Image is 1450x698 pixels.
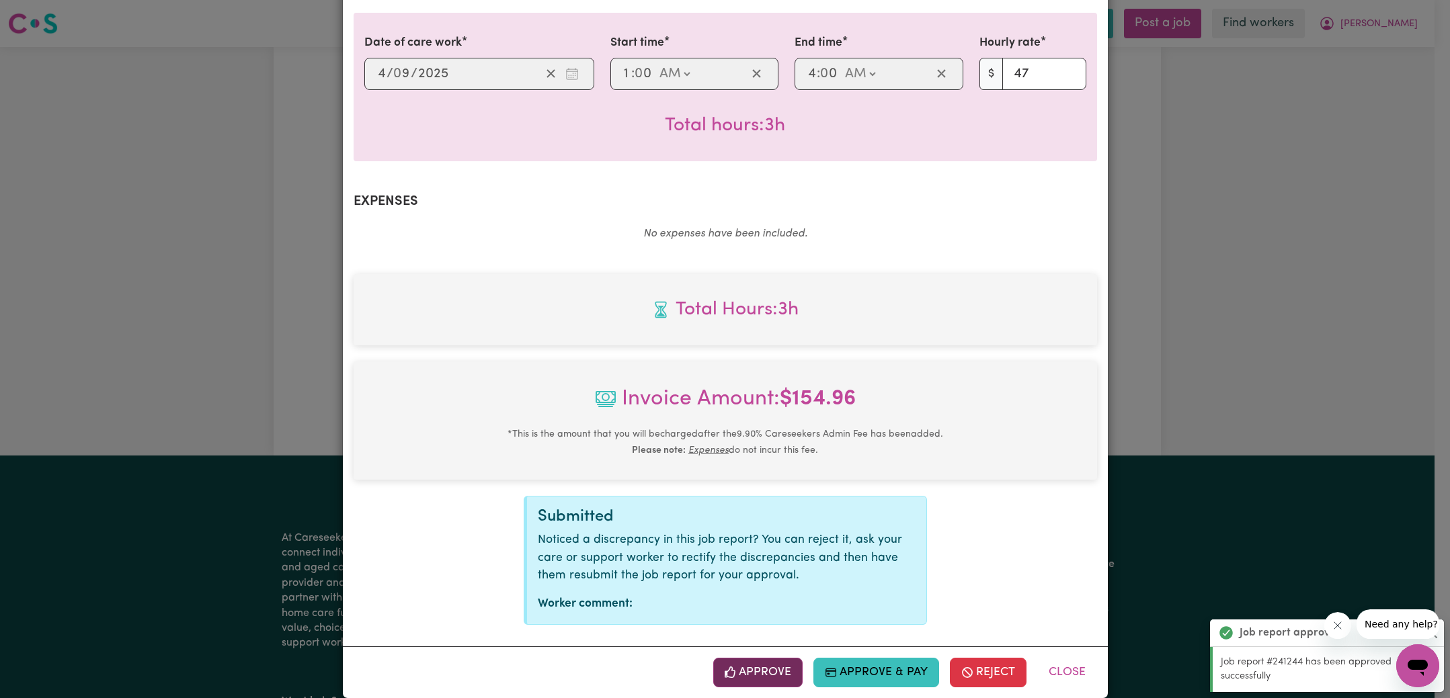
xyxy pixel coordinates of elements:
button: Clear date [540,64,561,84]
p: Noticed a discrepancy in this job report? You can reject it, ask your care or support worker to r... [538,531,916,584]
input: -- [636,64,653,84]
span: Total hours worked: 3 hours [665,116,785,135]
em: No expenses have been included. [643,228,807,239]
input: -- [394,64,411,84]
span: $ [979,58,1003,90]
input: -- [377,64,387,84]
h2: Expenses [354,193,1097,210]
button: Approve [713,658,803,687]
button: Close [1037,658,1097,687]
span: 0 [393,67,401,81]
iframe: Message from company [1357,609,1439,639]
span: / [387,67,393,81]
button: Enter the date of care work [561,64,583,84]
input: -- [623,64,632,84]
b: $ 154.96 [780,388,856,410]
iframe: Button to launch messaging window [1396,644,1439,687]
small: This is the amount that you will be charged after the 9.90 % Careseekers Admin Fee has been added... [508,429,943,455]
input: ---- [417,64,449,84]
button: Approve & Pay [813,658,939,687]
input: -- [821,64,838,84]
strong: Job report approved [1240,625,1342,641]
strong: Worker comment: [538,598,633,609]
span: / [411,67,417,81]
input: -- [807,64,817,84]
span: Invoice Amount: [364,383,1086,426]
span: Total hours worked: 3 hours [364,296,1086,324]
label: End time [795,34,842,52]
span: 0 [820,67,828,81]
span: : [631,67,635,81]
span: Submitted [538,509,614,525]
p: Job report #241244 has been approved successfully [1221,655,1436,684]
span: : [817,67,820,81]
button: Reject [950,658,1026,687]
b: Please note: [632,445,686,455]
span: 0 [635,67,643,81]
label: Date of care work [364,34,462,52]
iframe: Close message [1324,612,1351,639]
label: Hourly rate [979,34,1041,52]
label: Start time [610,34,664,52]
u: Expenses [688,445,729,455]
